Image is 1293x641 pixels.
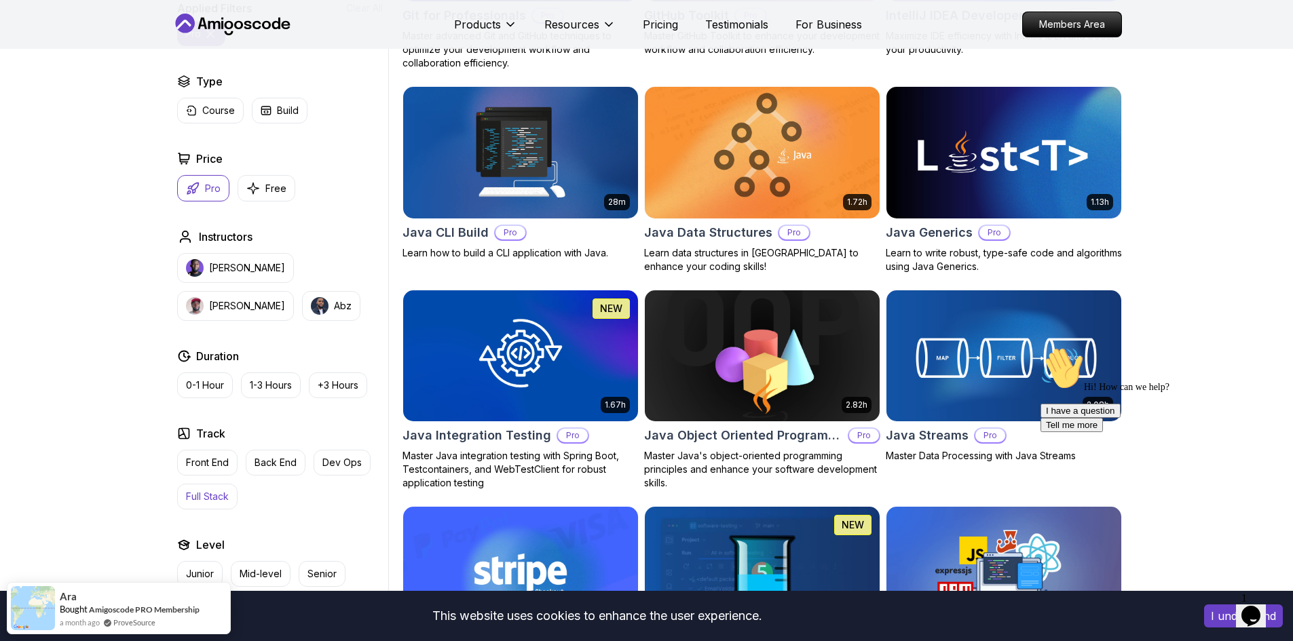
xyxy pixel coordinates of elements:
[250,378,292,392] p: 1-3 Hours
[186,297,204,315] img: instructor img
[186,567,214,581] p: Junior
[886,86,1122,273] a: Java Generics card1.13hJava GenericsProLearn to write robust, type-safe code and algorithms using...
[402,86,639,260] a: Java CLI Build card28mJava CLI BuildProLearn how to build a CLI application with Java.
[5,77,68,91] button: Tell me more
[334,299,352,313] p: Abz
[402,246,639,260] p: Learn how to build a CLI application with Java.
[255,456,297,469] p: Back End
[252,98,307,123] button: Build
[886,507,1121,638] img: Javascript Mastery card
[886,290,1121,422] img: Java Streams card
[644,290,880,490] a: Java Object Oriented Programming card2.82hJava Object Oriented ProgrammingProMaster Java's object...
[177,175,229,201] button: Pro
[186,378,224,392] p: 0-1 Hour
[402,290,639,490] a: Java Integration Testing card1.67hNEWJava Integration TestingProMaster Java integration testing w...
[544,16,599,33] p: Resources
[177,372,233,398] button: 0-1 Hour
[238,175,295,201] button: Free
[608,197,626,208] p: 28m
[177,484,238,509] button: Full Stack
[644,246,880,273] p: Learn data structures in [GEOGRAPHIC_DATA] to enhance your coding skills!
[402,426,551,445] h2: Java Integration Testing
[495,226,525,239] p: Pro
[246,450,305,475] button: Back End
[645,290,880,422] img: Java Object Oriented Programming card
[1022,12,1122,37] a: Members Area
[10,601,1184,631] div: This website uses cookies to enhance the user experience.
[177,253,294,283] button: instructor img[PERSON_NAME]
[886,426,969,445] h2: Java Streams
[558,429,588,442] p: Pro
[886,87,1121,218] img: Java Generics card
[231,561,291,587] button: Mid-level
[177,291,294,321] button: instructor img[PERSON_NAME]
[795,16,862,33] a: For Business
[600,302,622,315] p: NEW
[113,617,155,628] a: ProveSource
[644,223,772,242] h2: Java Data Structures
[1035,341,1279,580] iframe: chat widget
[403,507,638,638] img: Stripe Checkout card
[979,226,1009,239] p: Pro
[177,450,238,475] button: Front End
[196,73,223,90] h2: Type
[454,16,501,33] p: Products
[847,197,867,208] p: 1.72h
[277,104,299,117] p: Build
[544,16,616,43] button: Resources
[199,229,252,245] h2: Instructors
[645,87,880,218] img: Java Data Structures card
[402,223,489,242] h2: Java CLI Build
[196,151,223,167] h2: Price
[1023,12,1121,37] p: Members Area
[318,378,358,392] p: +3 Hours
[89,604,200,615] a: Amigoscode PRO Membership
[205,182,221,195] p: Pro
[11,586,55,630] img: provesource social proof notification image
[842,518,864,532] p: NEW
[643,16,678,33] a: Pricing
[307,567,337,581] p: Senior
[975,429,1005,442] p: Pro
[886,246,1122,273] p: Learn to write robust, type-safe code and algorithms using Java Generics.
[1204,604,1283,627] button: Accept cookies
[644,449,880,490] p: Master Java's object-oriented programming principles and enhance your software development skills.
[846,400,867,410] p: 2.82h
[705,16,768,33] a: Testimonials
[311,297,329,315] img: instructor img
[402,29,639,70] p: Master advanced Git and GitHub techniques to optimize your development workflow and collaboration...
[60,617,100,628] span: a month ago
[454,16,517,43] button: Products
[202,104,235,117] p: Course
[241,372,301,398] button: 1-3 Hours
[886,449,1122,463] p: Master Data Processing with Java Streams
[1236,587,1279,627] iframe: chat widget
[849,429,879,442] p: Pro
[186,490,229,503] p: Full Stack
[302,291,360,321] button: instructor imgAbz
[886,223,973,242] h2: Java Generics
[209,261,285,275] p: [PERSON_NAME]
[5,5,250,91] div: 👋Hi! How can we help?I have a questionTell me more
[403,290,638,422] img: Java Integration Testing card
[605,400,626,410] p: 1.67h
[196,537,225,553] h2: Level
[265,182,286,195] p: Free
[309,372,367,398] button: +3 Hours
[322,456,362,469] p: Dev Ops
[1091,197,1109,208] p: 1.13h
[60,604,88,615] span: Bought
[186,456,229,469] p: Front End
[644,86,880,273] a: Java Data Structures card1.72hJava Data StructuresProLearn data structures in [GEOGRAPHIC_DATA] t...
[5,41,134,51] span: Hi! How can we help?
[644,426,842,445] h2: Java Object Oriented Programming
[5,62,86,77] button: I have a question
[240,567,282,581] p: Mid-level
[886,290,1122,463] a: Java Streams card2.08hJava StreamsProMaster Data Processing with Java Streams
[177,561,223,587] button: Junior
[5,5,49,49] img: :wave:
